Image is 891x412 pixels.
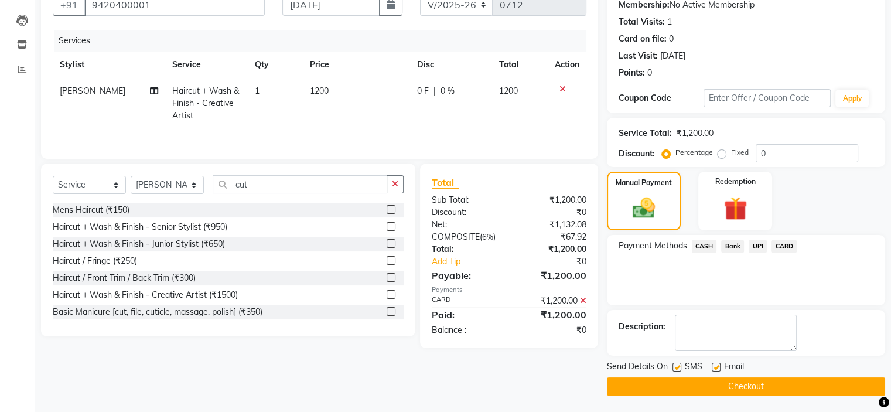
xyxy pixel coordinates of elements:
div: ₹1,200.00 [509,243,595,256]
span: Composite [432,231,480,242]
div: CARD [423,295,509,307]
div: Discount: [619,148,655,160]
span: 0 % [441,85,455,97]
div: Net: [423,219,509,231]
div: ( ) [423,231,509,243]
div: Total: [423,243,509,256]
div: ₹0 [509,206,595,219]
div: Service Total: [619,127,672,139]
span: UPI [749,240,767,253]
div: Basic Manicure [cut, file, cuticle, massage, polish] (₹350) [53,306,262,318]
div: Payments [432,285,586,295]
span: SMS [685,360,702,375]
div: ₹1,132.08 [509,219,595,231]
span: CASH [692,240,717,253]
th: Disc [410,52,492,78]
div: Balance : [423,324,509,336]
label: Fixed [731,147,749,158]
div: [DATE] [660,50,685,62]
div: Discount: [423,206,509,219]
div: ₹1,200.00 [509,268,595,282]
div: 1 [667,16,672,28]
div: 0 [669,33,674,45]
div: Haircut / Front Trim / Back Trim (₹300) [53,272,196,284]
th: Stylist [53,52,165,78]
div: Haircut + Wash & Finish - Senior Stylist (₹950) [53,221,227,233]
th: Action [548,52,586,78]
input: Enter Offer / Coupon Code [704,89,831,107]
label: Percentage [675,147,713,158]
span: Bank [721,240,744,253]
span: 1200 [310,86,329,96]
div: ₹1,200.00 [677,127,714,139]
img: _gift.svg [716,194,755,223]
img: _cash.svg [626,195,662,221]
div: ₹1,200.00 [509,308,595,322]
div: Points: [619,67,645,79]
span: 6% [482,232,493,241]
span: Haircut + Wash & Finish - Creative Artist [172,86,239,121]
div: Haircut + Wash & Finish - Creative Artist (₹1500) [53,289,238,301]
div: Mens Haircut (₹150) [53,204,129,216]
div: 0 [647,67,652,79]
div: Payable: [423,268,509,282]
span: 1 [255,86,260,96]
span: Send Details On [607,360,668,375]
span: | [433,85,436,97]
div: ₹0 [509,324,595,336]
div: Description: [619,321,665,333]
div: Coupon Code [619,92,704,104]
span: CARD [771,240,797,253]
div: ₹0 [523,256,595,268]
input: Search or Scan [213,175,387,193]
a: Add Tip [423,256,523,268]
label: Redemption [715,176,756,187]
span: 0 F [417,85,429,97]
span: Payment Methods [619,240,687,252]
div: Services [54,30,595,52]
div: Card on file: [619,33,667,45]
button: Apply [835,90,869,107]
div: Total Visits: [619,16,665,28]
div: ₹67.92 [509,231,595,243]
div: Haircut / Fringe (₹250) [53,255,137,267]
th: Service [165,52,248,78]
div: Sub Total: [423,194,509,206]
span: [PERSON_NAME] [60,86,125,96]
span: Email [724,360,744,375]
div: ₹1,200.00 [509,194,595,206]
th: Qty [248,52,303,78]
div: Haircut + Wash & Finish - Junior Stylist (₹650) [53,238,225,250]
span: Total [432,176,459,189]
th: Total [492,52,548,78]
div: ₹1,200.00 [509,295,595,307]
div: Last Visit: [619,50,658,62]
span: 1200 [499,86,518,96]
label: Manual Payment [616,178,672,188]
div: Paid: [423,308,509,322]
button: Checkout [607,377,885,396]
th: Price [303,52,410,78]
